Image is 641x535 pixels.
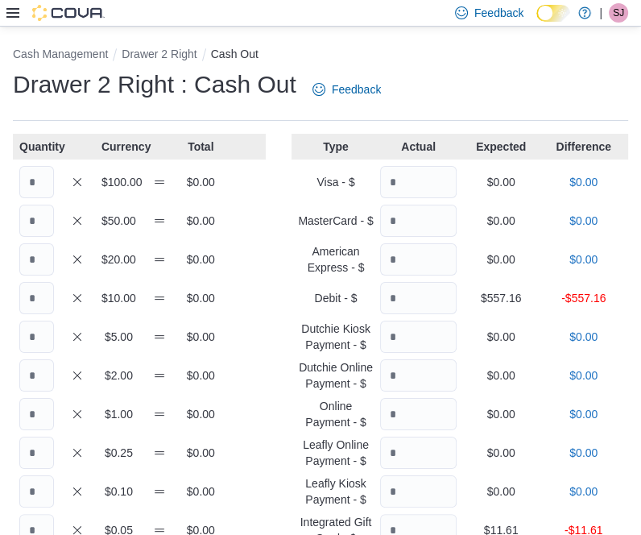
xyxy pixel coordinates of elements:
[184,251,218,267] p: $0.00
[298,359,374,392] p: Dutchie Online Payment - $
[613,3,624,23] span: SJ
[184,174,218,190] p: $0.00
[19,437,54,469] input: Quantity
[101,329,136,345] p: $5.00
[609,3,628,23] div: Shaunelle Jean
[463,329,540,345] p: $0.00
[298,290,374,306] p: Debit - $
[298,139,374,155] p: Type
[298,174,374,190] p: Visa - $
[380,475,457,508] input: Quantity
[184,367,218,384] p: $0.00
[463,139,540,155] p: Expected
[599,3,602,23] p: |
[19,475,54,508] input: Quantity
[380,437,457,469] input: Quantity
[101,213,136,229] p: $50.00
[184,445,218,461] p: $0.00
[380,139,457,155] p: Actual
[101,483,136,500] p: $0.10
[463,367,540,384] p: $0.00
[463,406,540,422] p: $0.00
[13,46,628,65] nav: An example of EuiBreadcrumbs
[19,243,54,276] input: Quantity
[19,139,54,155] p: Quantity
[101,139,136,155] p: Currency
[380,243,457,276] input: Quantity
[545,367,622,384] p: $0.00
[101,406,136,422] p: $1.00
[184,213,218,229] p: $0.00
[463,483,540,500] p: $0.00
[184,290,218,306] p: $0.00
[101,290,136,306] p: $10.00
[19,359,54,392] input: Quantity
[380,205,457,237] input: Quantity
[306,73,387,106] a: Feedback
[463,251,540,267] p: $0.00
[298,321,374,353] p: Dutchie Kiosk Payment - $
[380,359,457,392] input: Quantity
[298,475,374,508] p: Leafly Kiosk Payment - $
[536,22,537,23] span: Dark Mode
[101,174,136,190] p: $100.00
[184,139,218,155] p: Total
[101,251,136,267] p: $20.00
[298,213,374,229] p: MasterCard - $
[298,398,374,430] p: Online Payment - $
[19,321,54,353] input: Quantity
[536,5,570,22] input: Dark Mode
[380,321,457,353] input: Quantity
[101,367,136,384] p: $2.00
[463,290,540,306] p: $557.16
[122,48,196,60] button: Drawer 2 Right
[211,48,258,60] button: Cash Out
[545,406,622,422] p: $0.00
[545,483,622,500] p: $0.00
[545,329,622,345] p: $0.00
[13,68,296,101] h1: Drawer 2 Right : Cash Out
[463,213,540,229] p: $0.00
[545,174,622,190] p: $0.00
[184,406,218,422] p: $0.00
[545,251,622,267] p: $0.00
[380,282,457,314] input: Quantity
[19,205,54,237] input: Quantity
[13,48,108,60] button: Cash Management
[474,5,523,21] span: Feedback
[380,398,457,430] input: Quantity
[545,445,622,461] p: $0.00
[19,398,54,430] input: Quantity
[332,81,381,97] span: Feedback
[184,483,218,500] p: $0.00
[463,174,540,190] p: $0.00
[184,329,218,345] p: $0.00
[545,213,622,229] p: $0.00
[463,445,540,461] p: $0.00
[32,5,105,21] img: Cova
[19,166,54,198] input: Quantity
[545,139,622,155] p: Difference
[298,243,374,276] p: American Express - $
[19,282,54,314] input: Quantity
[298,437,374,469] p: Leafly Online Payment - $
[380,166,457,198] input: Quantity
[101,445,136,461] p: $0.25
[545,290,622,306] p: -$557.16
